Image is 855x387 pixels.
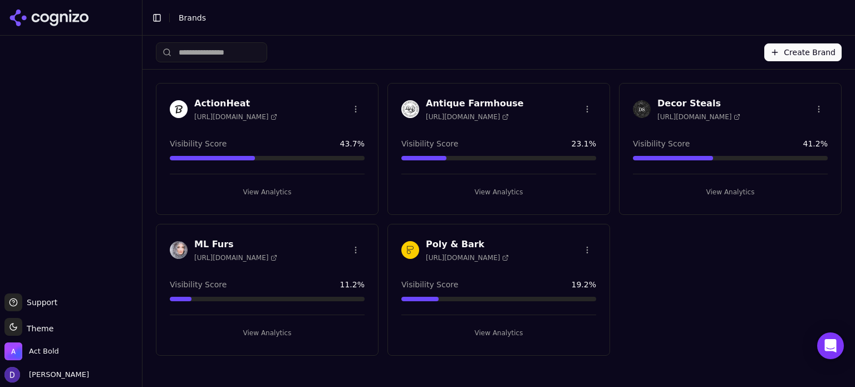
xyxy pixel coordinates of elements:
[170,241,188,259] img: ML Furs
[401,138,458,149] span: Visibility Score
[401,279,458,290] span: Visibility Score
[401,100,419,118] img: Antique Farmhouse
[764,43,842,61] button: Create Brand
[426,238,509,251] h3: Poly & Bark
[633,100,651,118] img: Decor Steals
[22,324,53,333] span: Theme
[4,367,89,383] button: Open user button
[657,112,740,121] span: [URL][DOMAIN_NAME]
[4,342,59,360] button: Open organization switcher
[170,279,227,290] span: Visibility Score
[426,97,524,110] h3: Antique Farmhouse
[817,332,844,359] div: Open Intercom Messenger
[170,138,227,149] span: Visibility Score
[340,279,365,290] span: 11.2 %
[22,297,57,308] span: Support
[194,112,277,121] span: [URL][DOMAIN_NAME]
[4,342,22,360] img: Act Bold
[340,138,365,149] span: 43.7 %
[633,138,690,149] span: Visibility Score
[633,183,828,201] button: View Analytics
[179,12,824,23] nav: breadcrumb
[426,253,509,262] span: [URL][DOMAIN_NAME]
[572,279,596,290] span: 19.2 %
[426,112,509,121] span: [URL][DOMAIN_NAME]
[194,238,277,251] h3: ML Furs
[29,346,59,356] span: Act Bold
[803,138,828,149] span: 41.2 %
[657,97,740,110] h3: Decor Steals
[179,13,206,22] span: Brands
[170,324,365,342] button: View Analytics
[401,324,596,342] button: View Analytics
[401,241,419,259] img: Poly & Bark
[24,370,89,380] span: [PERSON_NAME]
[194,253,277,262] span: [URL][DOMAIN_NAME]
[401,183,596,201] button: View Analytics
[4,367,20,383] img: David White
[572,138,596,149] span: 23.1 %
[170,100,188,118] img: ActionHeat
[170,183,365,201] button: View Analytics
[194,97,277,110] h3: ActionHeat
